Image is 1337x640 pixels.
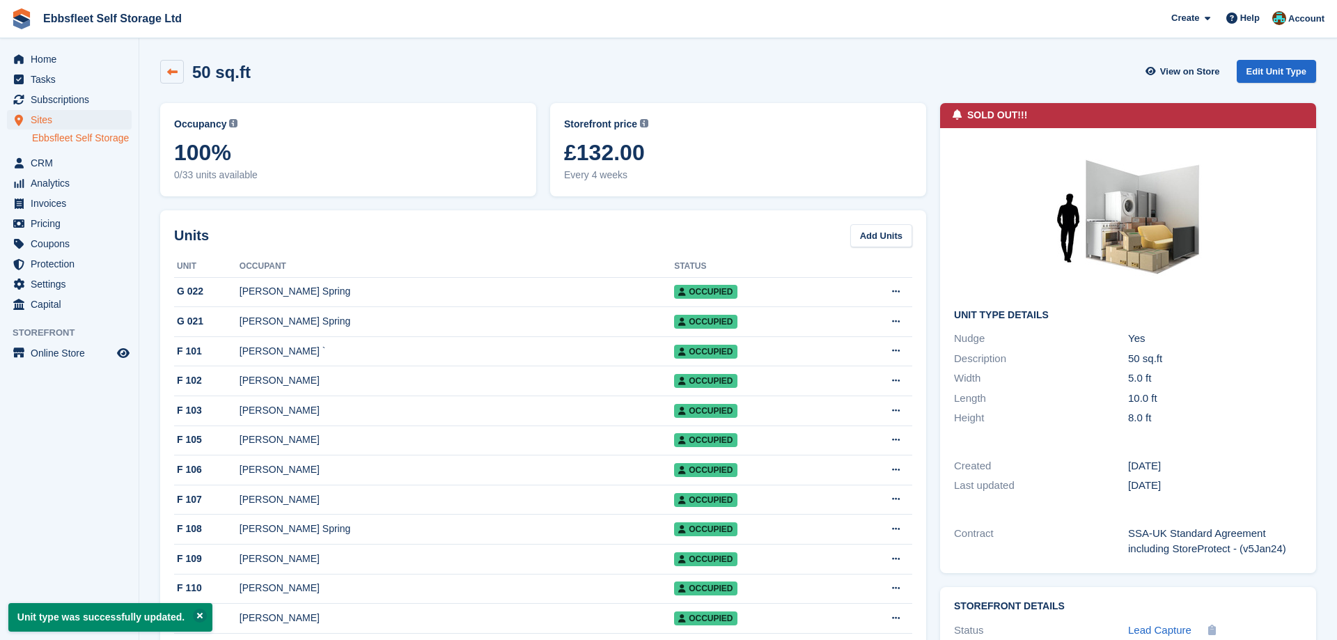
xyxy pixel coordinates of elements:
[31,173,114,193] span: Analytics
[954,391,1128,407] div: Length
[7,234,132,253] a: menu
[38,7,187,30] a: Ebbsfleet Self Storage Ltd
[11,8,32,29] img: stora-icon-8386f47178a22dfd0bd8f6a31ec36ba5ce8667c1dd55bd0f319d3a0aa187defe.svg
[674,345,737,359] span: Occupied
[7,153,132,173] a: menu
[1240,11,1260,25] span: Help
[954,601,1302,612] h2: Storefront Details
[13,326,139,340] span: Storefront
[7,295,132,314] a: menu
[7,254,132,274] a: menu
[564,168,912,182] span: Every 4 weeks
[240,432,674,447] div: [PERSON_NAME]
[7,173,132,193] a: menu
[31,343,114,363] span: Online Store
[174,314,240,329] div: G 021
[674,433,737,447] span: Occupied
[240,552,674,566] div: [PERSON_NAME]
[674,315,737,329] span: Occupied
[954,331,1128,347] div: Nudge
[1128,370,1302,387] div: 5.0 ft
[1128,623,1191,639] a: Lead Capture
[174,581,240,595] div: F 110
[240,462,674,477] div: [PERSON_NAME]
[674,493,737,507] span: Occupied
[1160,65,1220,79] span: View on Store
[954,526,1128,557] div: Contract
[174,432,240,447] div: F 105
[954,410,1128,426] div: Height
[31,90,114,109] span: Subscriptions
[174,403,240,418] div: F 103
[7,49,132,69] a: menu
[31,153,114,173] span: CRM
[240,611,674,625] div: [PERSON_NAME]
[674,285,737,299] span: Occupied
[954,310,1302,321] h2: Unit Type details
[174,256,240,278] th: Unit
[240,344,674,359] div: [PERSON_NAME] `
[967,108,1027,123] div: SOLD OUT!!!
[7,214,132,233] a: menu
[674,374,737,388] span: Occupied
[674,582,737,595] span: Occupied
[1237,60,1316,83] a: Edit Unit Type
[31,214,114,233] span: Pricing
[7,274,132,294] a: menu
[240,403,674,418] div: [PERSON_NAME]
[1128,351,1302,367] div: 50 sq.ft
[31,110,114,130] span: Sites
[7,194,132,213] a: menu
[31,70,114,89] span: Tasks
[229,119,237,127] img: icon-info-grey-7440780725fd019a000dd9b08b2336e03edf1995a4989e88bcd33f0948082b44.svg
[674,463,737,477] span: Occupied
[31,295,114,314] span: Capital
[31,49,114,69] span: Home
[240,581,674,595] div: [PERSON_NAME]
[954,478,1128,494] div: Last updated
[1128,624,1191,636] span: Lead Capture
[240,522,674,536] div: [PERSON_NAME] Spring
[954,623,1128,639] div: Status
[1128,458,1302,474] div: [DATE]
[1128,410,1302,426] div: 8.0 ft
[7,90,132,109] a: menu
[174,522,240,536] div: F 108
[564,140,912,165] span: £132.00
[7,110,132,130] a: menu
[1128,391,1302,407] div: 10.0 ft
[674,256,847,278] th: Status
[174,492,240,507] div: F 107
[1128,526,1302,557] div: SSA-UK Standard Agreement including StoreProtect - (v5Jan24)
[174,552,240,566] div: F 109
[674,552,737,566] span: Occupied
[174,344,240,359] div: F 101
[1171,11,1199,25] span: Create
[174,373,240,388] div: F 102
[240,373,674,388] div: [PERSON_NAME]
[174,462,240,477] div: F 106
[1128,478,1302,494] div: [DATE]
[7,343,132,363] a: menu
[32,132,132,145] a: Ebbsfleet Self Storage
[954,458,1128,474] div: Created
[31,194,114,213] span: Invoices
[240,256,674,278] th: Occupant
[174,225,209,246] h2: Units
[1144,60,1226,83] a: View on Store
[674,611,737,625] span: Occupied
[640,119,648,127] img: icon-info-grey-7440780725fd019a000dd9b08b2336e03edf1995a4989e88bcd33f0948082b44.svg
[174,168,522,182] span: 0/33 units available
[954,351,1128,367] div: Description
[240,314,674,329] div: [PERSON_NAME] Spring
[31,254,114,274] span: Protection
[31,274,114,294] span: Settings
[954,370,1128,387] div: Width
[564,117,637,132] span: Storefront price
[174,117,226,132] span: Occupancy
[8,603,212,632] p: Unit type was successfully updated.
[174,284,240,299] div: G 022
[115,345,132,361] a: Preview store
[240,284,674,299] div: [PERSON_NAME] Spring
[850,224,912,247] a: Add Units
